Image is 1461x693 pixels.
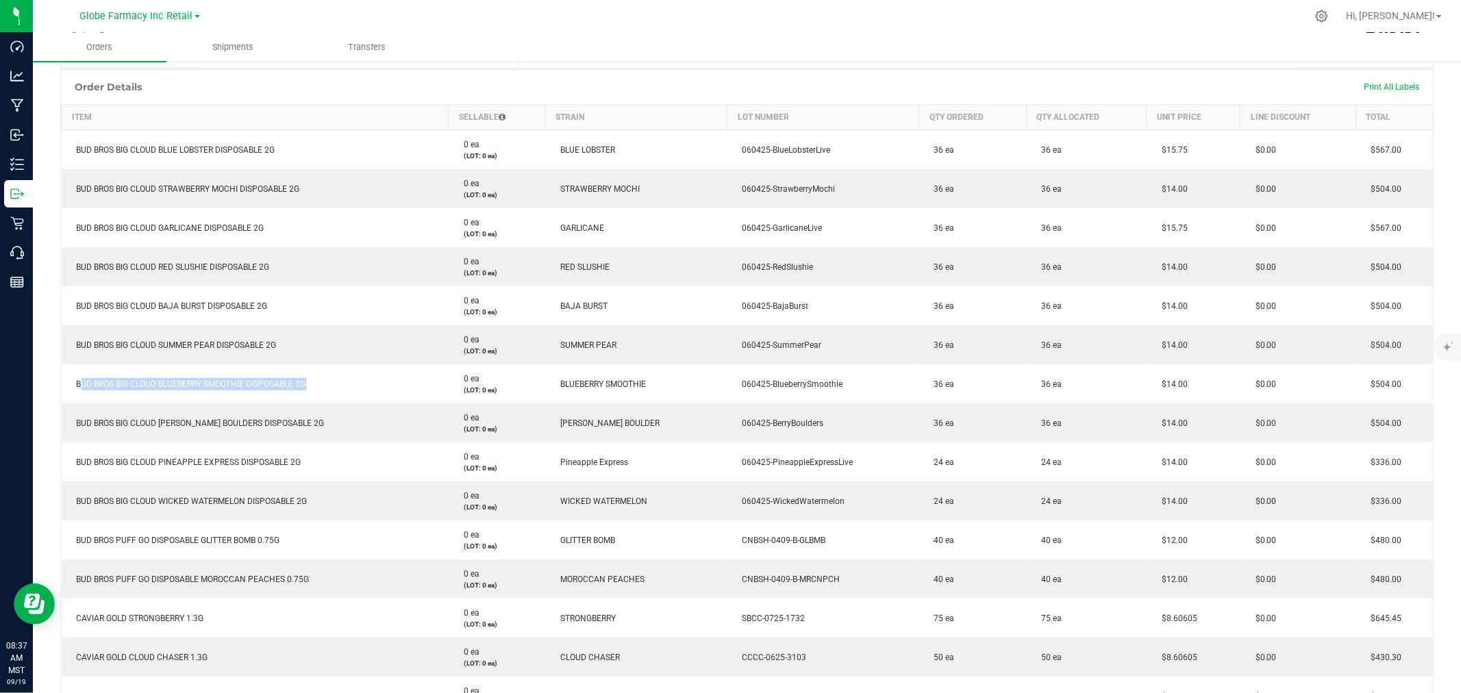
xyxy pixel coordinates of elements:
[1249,145,1277,155] span: $0.00
[1034,262,1062,272] span: 36 ea
[735,535,825,545] span: CNBSH-0409-B-GLBMB
[80,10,193,22] span: Globe Farmacy Inc Retail
[1249,614,1277,623] span: $0.00
[735,653,806,662] span: CCCC-0625-3103
[457,569,479,579] span: 0 ea
[10,216,24,230] inline-svg: Retail
[457,257,479,266] span: 0 ea
[735,379,842,389] span: 060425-BlueberrySmoothie
[1026,105,1147,130] th: Qty Allocated
[1249,340,1277,350] span: $0.00
[70,496,308,506] span: BUD BROS BIG CLOUD WICKED WATERMELON DISPOSABLE 2G
[10,40,24,53] inline-svg: Dashboard
[1034,223,1062,233] span: 36 ea
[1364,145,1401,155] span: $567.00
[1155,340,1188,350] span: $14.00
[735,184,835,194] span: 060425-StrawberryMochi
[735,575,840,584] span: CNBSH-0409-B-MRCNPCH
[927,614,954,623] span: 75 ea
[545,105,727,130] th: Strain
[457,151,537,161] p: (LOT: 0 ea)
[62,105,449,130] th: Item
[1249,379,1277,389] span: $0.00
[1155,496,1188,506] span: $14.00
[1034,496,1062,506] span: 24 ea
[457,541,537,551] p: (LOT: 0 ea)
[1364,653,1401,662] span: $430.30
[1155,457,1188,467] span: $14.00
[1155,535,1188,545] span: $12.00
[6,640,27,677] p: 08:37 AM MST
[1034,653,1062,662] span: 50 ea
[70,340,277,350] span: BUD BROS BIG CLOUD SUMMER PEAR DISPOSABLE 2G
[1155,301,1188,311] span: $14.00
[329,41,404,53] span: Transfers
[553,145,615,155] span: BLUE LOBSTER
[735,418,823,428] span: 060425-BerryBoulders
[1249,223,1277,233] span: $0.00
[1034,614,1062,623] span: 75 ea
[457,424,537,434] p: (LOT: 0 ea)
[1034,145,1062,155] span: 36 ea
[1364,614,1401,623] span: $645.45
[10,128,24,142] inline-svg: Inbound
[553,575,645,584] span: MOROCCAN PEACHES
[1155,262,1188,272] span: $14.00
[457,608,479,618] span: 0 ea
[70,184,300,194] span: BUD BROS BIG CLOUD STRAWBERRY MOCHI DISPOSABLE 2G
[1155,379,1188,389] span: $14.00
[1155,418,1188,428] span: $14.00
[1155,575,1188,584] span: $12.00
[70,262,270,272] span: BUD BROS BIG CLOUD RED SLUSHIE DISPOSABLE 2G
[927,340,954,350] span: 36 ea
[1364,457,1401,467] span: $336.00
[457,502,537,512] p: (LOT: 0 ea)
[1313,10,1330,23] div: Manage settings
[70,145,275,155] span: BUD BROS BIG CLOUD BLUE LOBSTER DISPOSABLE 2G
[457,307,537,317] p: (LOT: 0 ea)
[1249,457,1277,467] span: $0.00
[70,614,204,623] span: CAVIAR GOLD STRONGBERRY 1.3G
[194,41,272,53] span: Shipments
[75,81,142,92] h1: Order Details
[457,140,479,149] span: 0 ea
[457,190,537,200] p: (LOT: 0 ea)
[1249,301,1277,311] span: $0.00
[1364,575,1401,584] span: $480.00
[449,105,545,130] th: Sellable
[553,223,604,233] span: GARLICANE
[553,184,640,194] span: STRAWBERRY MOCHI
[1034,301,1062,311] span: 36 ea
[1364,262,1401,272] span: $504.00
[70,418,325,428] span: BUD BROS BIG CLOUD [PERSON_NAME] BOULDERS DISPOSABLE 2G
[1155,223,1188,233] span: $15.75
[927,145,954,155] span: 36 ea
[300,33,434,62] a: Transfers
[1155,145,1188,155] span: $15.75
[553,301,608,311] span: BAJA BURST
[553,379,646,389] span: BLUEBERRY SMOOTHIE
[919,105,1026,130] th: Qty Ordered
[1364,82,1419,92] span: Print All Labels
[457,619,537,629] p: (LOT: 0 ea)
[1249,496,1277,506] span: $0.00
[457,530,479,540] span: 0 ea
[553,614,616,623] span: STRONGBERRY
[735,301,808,311] span: 060425-BajaBurst
[68,41,131,53] span: Orders
[927,653,954,662] span: 50 ea
[457,346,537,356] p: (LOT: 0 ea)
[927,575,954,584] span: 40 ea
[14,583,55,625] iframe: Resource center
[1364,418,1401,428] span: $504.00
[457,268,537,278] p: (LOT: 0 ea)
[1364,223,1401,233] span: $567.00
[166,33,300,62] a: Shipments
[927,301,954,311] span: 36 ea
[1249,575,1277,584] span: $0.00
[10,69,24,83] inline-svg: Analytics
[1155,653,1197,662] span: $8.60605
[457,413,479,423] span: 0 ea
[735,340,821,350] span: 060425-SummerPear
[1147,105,1240,130] th: Unit Price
